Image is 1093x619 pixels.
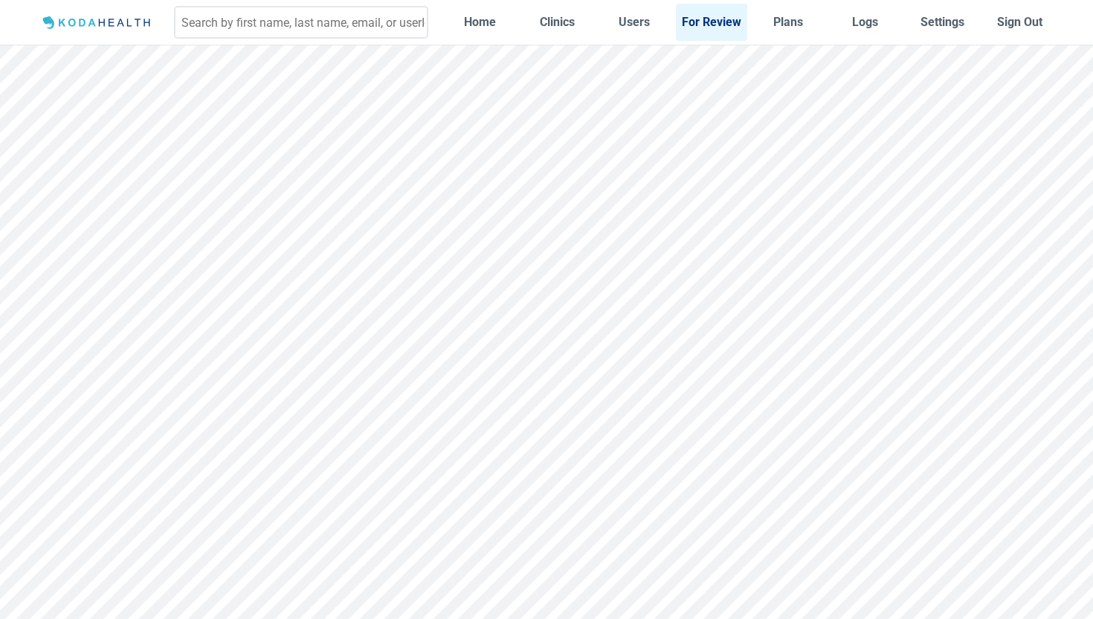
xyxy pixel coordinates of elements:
[907,4,978,40] a: Settings
[676,4,747,40] a: For Review
[38,13,158,32] img: Logo
[445,4,516,40] a: Home
[174,6,428,39] input: Search by first name, last name, email, or userId
[599,4,670,40] a: Users
[753,4,825,40] a: Plans
[984,4,1055,40] button: Sign Out
[830,4,901,40] a: Logs
[522,4,593,40] a: Clinics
